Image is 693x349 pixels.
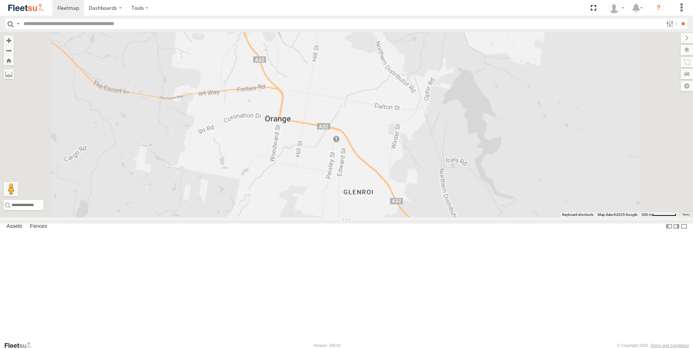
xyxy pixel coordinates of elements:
div: © Copyright 2025 - [617,343,689,348]
a: Terms (opens in new tab) [682,213,690,216]
button: Keyboard shortcuts [562,212,593,217]
a: Terms and Conditions [651,343,689,348]
button: Drag Pegman onto the map to open Street View [4,182,18,196]
div: Peter Groves [606,3,627,13]
span: 500 m [642,213,652,217]
span: Map data ©2025 Google [598,213,637,217]
label: Search Query [15,19,21,29]
label: Search Filter Options [663,19,679,29]
label: Dock Summary Table to the Left [665,221,673,231]
button: Map Scale: 500 m per 63 pixels [639,212,679,217]
label: Hide Summary Table [680,221,688,231]
label: Assets [3,221,26,231]
button: Zoom in [4,36,14,45]
button: Zoom out [4,45,14,56]
img: fleetsu-logo-horizontal.svg [7,3,45,13]
label: Measure [4,69,14,79]
i: ? [653,2,664,14]
label: Dock Summary Table to the Right [673,221,680,231]
a: Visit our Website [4,342,37,349]
label: Fences [26,221,51,231]
label: Map Settings [681,81,693,91]
div: Version: 308.01 [314,343,341,348]
button: Zoom Home [4,56,14,65]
